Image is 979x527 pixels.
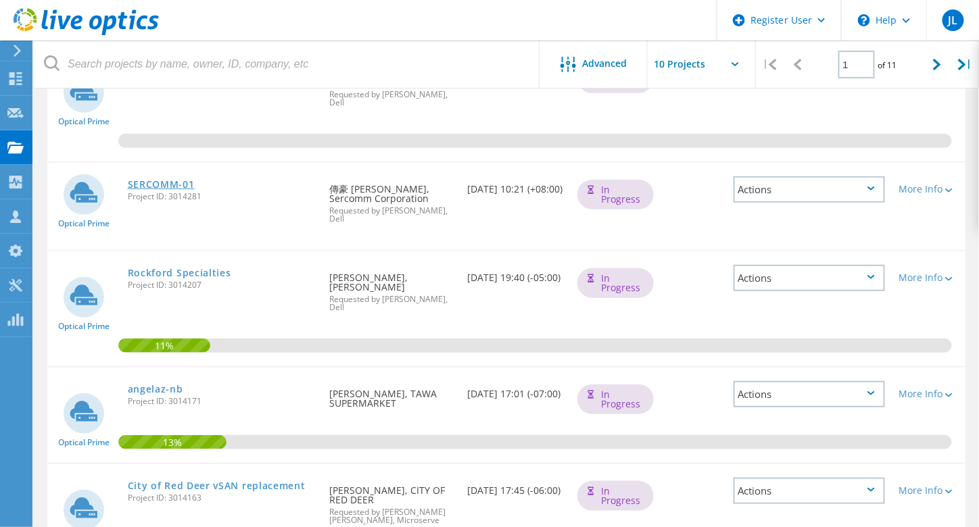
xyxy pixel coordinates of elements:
span: Project ID: 3014171 [128,397,316,405]
a: Rockford Specialties [128,268,231,278]
a: City of Red Deer vSAN replacement [128,481,306,491]
div: [DATE] 19:40 (-05:00) [460,251,571,296]
span: 13% [118,435,226,447]
span: JL [948,15,957,26]
svg: \n [858,14,870,26]
div: More Info [899,184,959,194]
div: In Progress [577,481,654,511]
span: Requested by [PERSON_NAME] [PERSON_NAME], Microserve [329,508,454,524]
div: Actions [734,478,885,504]
span: of 11 [878,59,897,71]
div: [PERSON_NAME], [PERSON_NAME] [323,251,460,325]
span: Requested by [PERSON_NAME], Dell [329,207,454,223]
span: 11% [118,338,210,351]
div: Actions [734,265,885,291]
div: More Info [899,389,959,399]
span: Project ID: 3014207 [128,281,316,289]
span: Optical Prime [58,438,110,447]
a: SERCOMM-01 [128,180,195,189]
span: Optical Prime [58,118,110,126]
span: Optical Prime [58,220,110,228]
div: | [756,41,784,89]
div: In Progress [577,180,654,209]
span: Project ID: 3014281 [128,193,316,201]
a: angelaz-nb [128,384,183,394]
input: Search projects by name, owner, ID, company, etc [34,41,540,88]
div: In Progress [577,384,654,414]
div: Actions [734,381,885,407]
div: More Info [899,486,959,495]
span: Optical Prime [58,322,110,330]
div: [DATE] 10:21 (+08:00) [460,163,571,207]
span: Project ID: 3014163 [128,494,316,502]
div: Actions [734,176,885,203]
div: [DATE] 17:01 (-07:00) [460,368,571,412]
span: Requested by [PERSON_NAME], Dell [329,295,454,311]
div: More Info [899,273,959,282]
a: Live Optics Dashboard [14,28,159,38]
div: [DATE] 17:45 (-06:00) [460,464,571,509]
div: 傳豪 [PERSON_NAME], Sercomm Corporation [323,163,460,236]
span: Advanced [583,59,627,68]
div: [PERSON_NAME], TAWA SUPERMARKET [323,368,460,422]
div: | [951,41,979,89]
div: In Progress [577,268,654,298]
span: Requested by [PERSON_NAME], Dell [329,91,454,107]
